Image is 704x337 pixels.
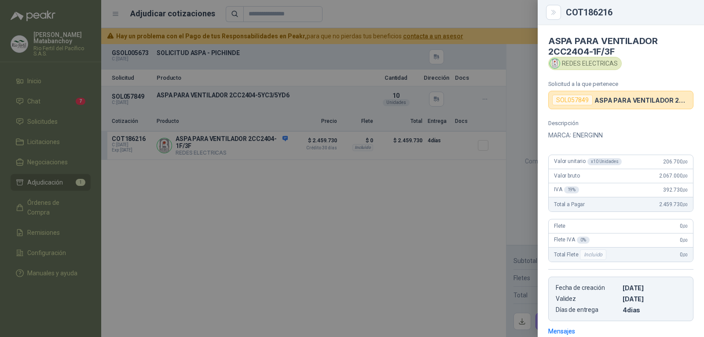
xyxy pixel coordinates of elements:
h4: ASPA PARA VENTILADOR 2CC2404-1F/3F [548,36,693,57]
span: 392.730 [663,187,688,193]
span: Valor unitario [554,158,622,165]
span: Total Flete [554,249,608,260]
span: 0 [680,237,688,243]
p: 4 dias [623,306,686,314]
span: ,00 [682,238,688,243]
span: IVA [554,186,579,193]
div: x 10 Unidades [587,158,622,165]
p: [DATE] [623,284,686,292]
span: Flete IVA [554,237,590,244]
p: Solicitud a la que pertenece [548,81,693,87]
span: ,00 [682,252,688,257]
span: ,00 [682,202,688,207]
div: SOL057849 [552,95,593,105]
span: ,00 [682,159,688,164]
span: Total a Pagar [554,201,585,207]
span: Flete [554,223,565,229]
span: ,00 [682,224,688,229]
p: MARCA: ENERGINN [548,130,693,141]
p: Días de entrega [556,306,619,314]
div: Incluido [580,249,606,260]
span: 0 [680,223,688,229]
img: Company Logo [550,59,560,68]
p: [DATE] [623,295,686,303]
button: Close [548,7,559,18]
p: ASPA PARA VENTILADOR 2CC2404-5YC3/5YD6 [594,96,689,104]
span: ,00 [682,174,688,178]
p: Validez [556,295,619,303]
span: ,00 [682,188,688,193]
span: 2.459.730 [659,201,688,207]
p: Fecha de creación [556,284,619,292]
p: Descripción [548,120,693,126]
div: 0 % [577,237,590,244]
span: 0 [680,252,688,258]
span: 2.067.000 [659,173,688,179]
div: REDES ELECTRICAS [548,57,622,70]
div: Mensajes [548,326,575,336]
span: 206.700 [663,159,688,165]
span: Valor bruto [554,173,579,179]
div: 19 % [564,186,579,193]
div: COT186216 [566,8,693,17]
